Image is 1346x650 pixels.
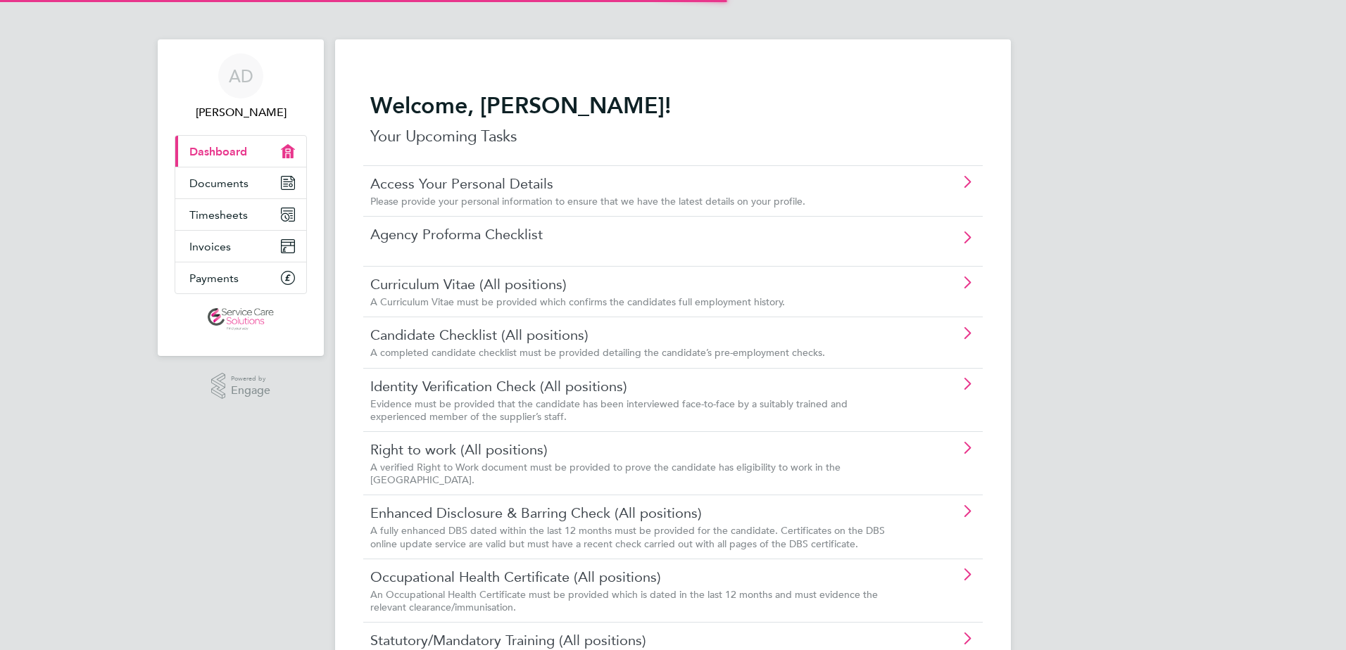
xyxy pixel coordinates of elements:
[370,631,896,649] a: Statutory/Mandatory Training (All positions)
[370,275,896,293] a: Curriculum Vitae (All positions)
[370,295,785,308] span: A Curriculum Vitae must be provided which confirms the candidates full employment history.
[370,174,896,193] a: Access Your Personal Details
[370,195,805,208] span: Please provide your personal information to ensure that we have the latest details on your profile.
[370,397,848,423] span: Evidence must be provided that the candidate has been interviewed face-to-face by a suitably trai...
[158,39,324,356] nav: Main navigation
[175,104,307,121] span: Alicia Diyyo
[229,67,253,85] span: AD
[370,377,896,395] a: Identity Verification Check (All positions)
[370,91,976,120] h2: Welcome, [PERSON_NAME]!
[211,373,271,400] a: Powered byEngage
[370,440,896,459] a: Right to work (All positions)
[189,145,247,158] span: Dashboard
[370,504,896,522] a: Enhanced Disclosure & Barring Check (All positions)
[231,385,270,397] span: Engage
[175,231,306,262] a: Invoices
[175,308,307,331] a: Go to home page
[370,588,878,613] span: An Occupational Health Certificate must be provided which is dated in the last 12 months and must...
[231,373,270,385] span: Powered by
[189,240,231,253] span: Invoices
[175,199,306,230] a: Timesheets
[175,167,306,198] a: Documents
[175,136,306,167] a: Dashboard
[370,524,885,549] span: A fully enhanced DBS dated within the last 12 months must be provided for the candidate. Certific...
[370,461,841,486] span: A verified Right to Work document must be provided to prove the candidate has eligibility to work...
[370,125,976,148] p: Your Upcoming Tasks
[370,326,896,344] a: Candidate Checklist (All positions)
[189,208,248,222] span: Timesheets
[370,225,896,243] a: Agency Proforma Checklist
[208,308,274,331] img: servicecare-logo-retina.png
[189,177,249,190] span: Documents
[175,53,307,121] a: AD[PERSON_NAME]
[370,346,825,359] span: A completed candidate checklist must be provided detailing the candidate’s pre-employment checks.
[175,262,306,293] a: Payments
[189,272,239,285] span: Payments
[370,568,896,586] a: Occupational Health Certificate (All positions)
